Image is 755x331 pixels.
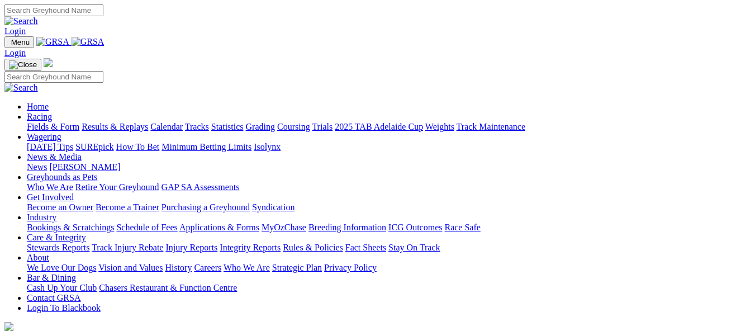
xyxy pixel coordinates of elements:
[425,122,454,131] a: Weights
[4,48,26,58] a: Login
[162,182,240,192] a: GAP SA Assessments
[165,243,217,252] a: Injury Reports
[224,263,270,272] a: Who We Are
[162,142,251,152] a: Minimum Betting Limits
[49,162,120,172] a: [PERSON_NAME]
[457,122,525,131] a: Track Maintenance
[27,162,751,172] div: News & Media
[27,263,96,272] a: We Love Our Dogs
[27,182,751,192] div: Greyhounds as Pets
[36,37,69,47] img: GRSA
[246,122,275,131] a: Grading
[27,253,49,262] a: About
[75,142,113,152] a: SUREpick
[27,202,751,212] div: Get Involved
[27,162,47,172] a: News
[4,59,41,71] button: Toggle navigation
[254,142,281,152] a: Isolynx
[27,243,751,253] div: Care & Integrity
[308,223,386,232] a: Breeding Information
[27,142,751,152] div: Wagering
[220,243,281,252] a: Integrity Reports
[99,283,237,292] a: Chasers Restaurant & Function Centre
[27,182,73,192] a: Who We Are
[82,122,148,131] a: Results & Replays
[312,122,333,131] a: Trials
[27,132,61,141] a: Wagering
[388,223,442,232] a: ICG Outcomes
[27,212,56,222] a: Industry
[165,263,192,272] a: History
[4,4,103,16] input: Search
[27,273,76,282] a: Bar & Dining
[444,223,480,232] a: Race Safe
[4,83,38,93] img: Search
[27,223,751,233] div: Industry
[4,16,38,26] img: Search
[27,102,49,111] a: Home
[72,37,105,47] img: GRSA
[116,223,177,232] a: Schedule of Fees
[27,122,751,132] div: Racing
[9,60,37,69] img: Close
[27,192,74,202] a: Get Involved
[150,122,183,131] a: Calendar
[252,202,295,212] a: Syndication
[27,172,97,182] a: Greyhounds as Pets
[4,71,103,83] input: Search
[262,223,306,232] a: MyOzChase
[27,283,97,292] a: Cash Up Your Club
[272,263,322,272] a: Strategic Plan
[27,233,86,242] a: Care & Integrity
[283,243,343,252] a: Rules & Policies
[4,36,34,48] button: Toggle navigation
[27,122,79,131] a: Fields & Form
[185,122,209,131] a: Tracks
[194,263,221,272] a: Careers
[27,303,101,313] a: Login To Blackbook
[116,142,160,152] a: How To Bet
[324,263,377,272] a: Privacy Policy
[92,243,163,252] a: Track Injury Rebate
[179,223,259,232] a: Applications & Forms
[27,223,114,232] a: Bookings & Scratchings
[27,142,73,152] a: [DATE] Tips
[96,202,159,212] a: Become a Trainer
[27,112,52,121] a: Racing
[4,26,26,36] a: Login
[98,263,163,272] a: Vision and Values
[162,202,250,212] a: Purchasing a Greyhound
[388,243,440,252] a: Stay On Track
[335,122,423,131] a: 2025 TAB Adelaide Cup
[277,122,310,131] a: Coursing
[345,243,386,252] a: Fact Sheets
[27,293,80,302] a: Contact GRSA
[27,283,751,293] div: Bar & Dining
[211,122,244,131] a: Statistics
[27,243,89,252] a: Stewards Reports
[27,263,751,273] div: About
[44,58,53,67] img: logo-grsa-white.png
[11,38,30,46] span: Menu
[27,202,93,212] a: Become an Owner
[27,152,82,162] a: News & Media
[4,322,13,331] img: logo-grsa-white.png
[75,182,159,192] a: Retire Your Greyhound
